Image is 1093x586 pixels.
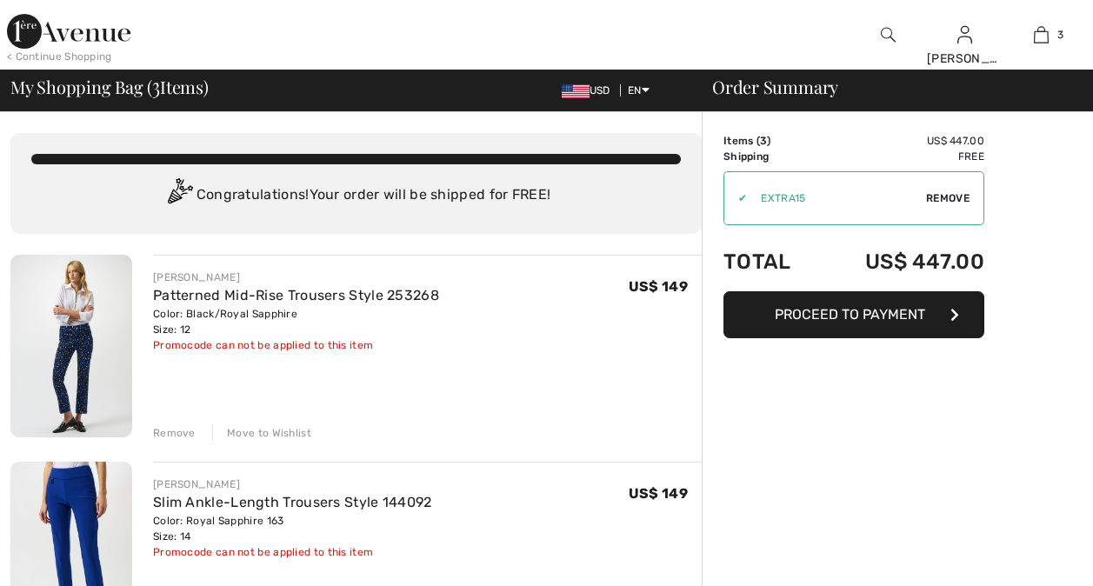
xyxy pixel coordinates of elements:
[7,49,112,64] div: < Continue Shopping
[775,306,925,323] span: Proceed to Payment
[153,425,196,441] div: Remove
[881,24,896,45] img: search the website
[153,287,439,303] a: Patterned Mid-Rise Trousers Style 253268
[927,50,1002,68] div: [PERSON_NAME]
[212,425,311,441] div: Move to Wishlist
[1057,27,1063,43] span: 3
[162,178,197,213] img: Congratulation2.svg
[1003,24,1078,45] a: 3
[628,84,650,97] span: EN
[7,14,130,49] img: 1ère Avenue
[562,84,617,97] span: USD
[153,476,432,492] div: [PERSON_NAME]
[153,337,439,353] div: Promocode can not be applied to this item
[153,270,439,285] div: [PERSON_NAME]
[723,232,817,291] td: Total
[629,278,688,295] span: US$ 149
[926,190,970,206] span: Remove
[1034,24,1049,45] img: My Bag
[153,513,432,544] div: Color: Royal Sapphire 163 Size: 14
[817,133,984,149] td: US$ 447.00
[723,133,817,149] td: Items ( )
[10,255,132,437] img: Patterned Mid-Rise Trousers Style 253268
[957,24,972,45] img: My Info
[629,485,688,502] span: US$ 149
[723,291,984,338] button: Proceed to Payment
[957,26,972,43] a: Sign In
[760,135,767,147] span: 3
[153,544,432,560] div: Promocode can not be applied to this item
[562,84,590,98] img: US Dollar
[152,74,160,97] span: 3
[747,172,926,224] input: Promo code
[31,178,681,213] div: Congratulations! Your order will be shipped for FREE!
[723,149,817,164] td: Shipping
[724,190,747,206] div: ✔
[817,232,984,291] td: US$ 447.00
[817,149,984,164] td: Free
[10,78,209,96] span: My Shopping Bag ( Items)
[153,494,432,510] a: Slim Ankle-Length Trousers Style 144092
[691,78,1083,96] div: Order Summary
[153,306,439,337] div: Color: Black/Royal Sapphire Size: 12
